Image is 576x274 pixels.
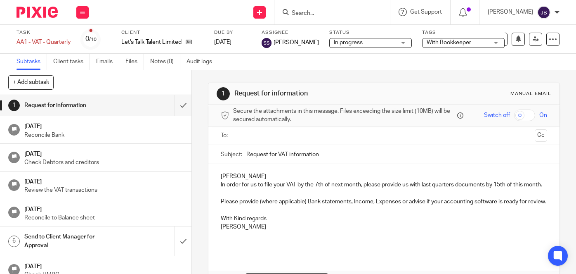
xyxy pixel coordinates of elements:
[262,29,319,36] label: Assignee
[24,148,184,158] h1: [DATE]
[221,181,547,189] p: In order for us to file your VAT by the 7th of next month, please provide us with last quarters d...
[427,40,471,45] span: With Bookkeeper
[329,29,412,36] label: Status
[8,75,54,89] button: + Add subtask
[214,39,231,45] span: [DATE]
[422,29,505,36] label: Tags
[24,158,184,167] p: Check Debtors and creditors
[186,54,218,70] a: Audit logs
[539,111,547,119] span: On
[150,54,180,70] a: Notes (0)
[233,107,455,124] span: Secure the attachments in this message. Files exceeding the size limit (10MB) will be secured aut...
[537,6,550,19] img: svg%3E
[24,260,184,271] h1: [DATE]
[510,91,551,97] div: Manual email
[24,203,184,214] h1: [DATE]
[24,214,184,222] p: Reconcile to Balance sheet
[262,38,271,48] img: svg%3E
[334,40,363,45] span: In progress
[221,214,547,223] p: With Kind regards
[24,99,119,112] h1: Request for information
[234,89,402,98] h1: Request for information
[221,131,230,140] label: To:
[535,129,547,142] button: Cc
[484,111,510,119] span: Switch off
[17,54,47,70] a: Subtasks
[214,29,251,36] label: Due by
[96,54,119,70] a: Emails
[410,9,442,15] span: Get Support
[274,38,319,47] span: [PERSON_NAME]
[125,54,144,70] a: Files
[85,34,97,44] div: 0
[24,186,184,194] p: Review the VAT transactions
[17,29,71,36] label: Task
[221,150,242,159] label: Subject:
[89,37,97,42] small: /10
[221,198,547,206] p: Please provide (where applicable) Bank statements, Income, Expenses or advise if your accounting ...
[488,8,533,16] p: [PERSON_NAME]
[17,7,58,18] img: Pixie
[17,38,71,46] div: AA1 - VAT - Quarterly
[221,223,547,231] p: [PERSON_NAME]
[8,236,20,247] div: 6
[24,120,184,131] h1: [DATE]
[53,54,90,70] a: Client tasks
[121,29,204,36] label: Client
[24,131,184,139] p: Reconcile Bank
[24,176,184,186] h1: [DATE]
[221,172,547,181] p: [PERSON_NAME]
[121,38,182,46] p: Let's Talk Talent Limited
[24,231,119,252] h1: Send to Client Manager for Approval
[8,100,20,111] div: 1
[291,10,365,17] input: Search
[217,87,230,100] div: 1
